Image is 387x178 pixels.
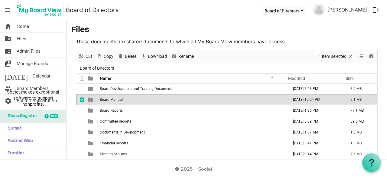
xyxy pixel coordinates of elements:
[33,70,50,82] span: Calendar
[5,82,12,94] span: people
[50,114,58,118] div: new
[344,127,377,138] td: 1.6 MB is template cell column header Size
[287,94,344,105] td: January 07, 2025 10:24 PM column header Modified
[85,53,93,60] span: Cut
[344,138,377,149] td: 1.8 MB is template cell column header Size
[100,119,131,124] span: Committee Reports
[2,4,13,16] span: menu
[5,110,37,122] span: Glass Register
[17,45,41,57] span: Admin Files
[5,135,33,147] span: Partner Web
[98,116,287,127] td: Committee Reports is template cell column header Name
[344,83,377,94] td: 8.9 MB is template cell column header Size
[15,2,63,18] img: My Board View Logo
[366,50,376,63] div: Details
[5,20,12,32] span: home
[76,138,84,149] td: checkbox
[71,25,382,35] h3: Files
[100,87,173,91] span: Board Development and Training Documents
[367,53,376,60] button: Details
[77,53,93,60] button: Cut
[178,53,194,60] span: Rename
[3,89,63,107] span: Societ makes exceptional software to support nonprofits.
[98,127,287,138] td: Documents in Development is template cell column header Name
[84,127,98,138] td: is template cell column header type
[15,2,66,18] a: My Board View Logo
[5,58,12,70] span: switch_account
[84,94,98,105] td: is template cell column header type
[138,50,169,63] div: Download
[100,141,128,145] span: Financial Reports
[76,127,84,138] td: checkbox
[84,116,98,127] td: is template cell column header type
[344,149,377,160] td: 2.6 MB is template cell column header Size
[76,50,94,63] div: Cut
[344,105,377,116] td: 77.1 MB is template cell column header Size
[287,105,344,116] td: August 13, 2025 1:36 PM column header Modified
[318,53,347,60] span: 1 item selected
[117,53,138,60] button: Delete
[287,149,344,160] td: September 08, 2025 9:14 PM column header Modified
[5,147,24,160] span: Frontier
[344,116,377,127] td: 59.5 MB is template cell column header Size
[76,83,84,94] td: checkbox
[100,97,123,102] span: Board Manual
[98,105,287,116] td: Board Reports is template cell column header Name
[317,50,356,63] div: Clear selection
[175,166,212,172] a: © 2025 - Societ
[17,20,29,32] span: Home
[140,53,168,60] button: Download
[325,4,369,16] a: [PERSON_NAME]
[261,6,307,15] button: Board of Directors dropdownbutton
[5,123,22,135] span: Sumac
[79,64,115,72] span: Board of Directors
[357,53,364,60] button: View dropdownbutton
[94,50,115,63] div: Copy
[288,76,305,81] span: Modified
[287,127,344,138] td: May 12, 2025 1:57 AM column header Modified
[115,50,138,63] div: Delete
[100,152,127,156] span: Meeting Minutes
[98,138,287,149] td: Financial Reports is template cell column header Name
[356,50,366,63] div: View
[76,38,378,45] p: These documents are shared documents to which all My Board View members have access.
[84,105,98,116] td: is template cell column header type
[318,53,355,60] button: Selection
[287,83,344,94] td: December 26, 2024 7:53 PM column header Modified
[66,4,119,16] a: Board of Directors
[103,53,114,60] span: Copy
[169,50,196,63] div: Rename
[313,4,325,16] img: no-profile-picture.svg
[147,53,167,60] span: Download
[98,83,287,94] td: Board Development and Training Documents is template cell column header Name
[5,70,28,82] span: [DATE]
[98,149,287,160] td: Meeting Minutes is template cell column header Name
[84,149,98,160] td: is template cell column header type
[287,116,344,127] td: September 03, 2025 8:09 PM column header Modified
[100,130,145,134] span: Documents in Development
[170,53,195,60] button: Rename
[344,94,377,105] td: 2.1 MB is template cell column header Size
[100,76,111,81] span: Name
[76,105,84,116] td: checkbox
[76,116,84,127] td: checkbox
[346,76,354,81] span: Size
[5,45,12,57] span: folder_shared
[17,58,48,70] span: Manage Boards
[76,149,84,160] td: checkbox
[17,33,26,45] span: Files
[5,33,12,45] span: folder_shared
[96,53,115,60] button: Copy
[76,94,84,105] td: checkbox
[84,83,98,94] td: is template cell column header type
[287,138,344,149] td: August 29, 2025 3:41 PM column header Modified
[100,108,123,113] span: Board Reports
[98,94,287,105] td: Board Manual is template cell column header Name
[124,53,137,60] span: Delete
[84,138,98,149] td: is template cell column header type
[17,82,49,94] span: Board Members
[369,4,382,16] button: logout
